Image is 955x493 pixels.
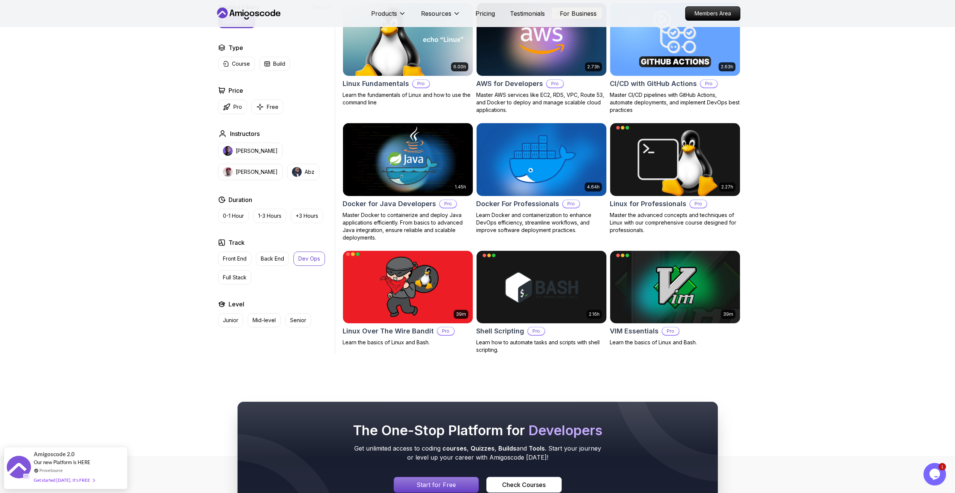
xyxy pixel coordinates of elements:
[253,209,286,223] button: 1-3 Hours
[476,326,524,336] h2: Shell Scripting
[477,123,606,196] img: Docker For Professionals card
[218,143,283,159] button: instructor img[PERSON_NAME]
[421,9,460,24] button: Resources
[343,3,473,106] a: Linux Fundamentals card6.00hLinux FundamentalsProLearn the fundamentals of Linux and how to use t...
[610,123,740,196] img: Linux for Professionals card
[610,3,740,114] a: CI/CD with GitHub Actions card2.63hNEWCI/CD with GitHub ActionsProMaster CI/CD pipelines with Git...
[218,313,243,327] button: Junior
[471,445,495,452] span: Quizzes
[528,422,602,439] span: Developers
[587,184,600,190] p: 4.64h
[7,456,31,480] img: provesource social proof notification image
[230,129,260,138] h2: Instructors
[476,199,559,209] h2: Docker For Professionals
[229,86,243,95] h2: Price
[223,274,247,281] p: Full Stack
[291,209,323,223] button: +3 Hours
[690,200,707,208] p: Pro
[476,3,607,114] a: AWS for Developers card2.73hJUST RELEASEDAWS for DevelopersProMaster AWS services like EC2, RDS, ...
[292,167,302,177] img: instructor img
[498,445,516,452] span: Builds
[475,9,495,18] a: Pricing
[610,211,740,234] p: Master the advanced concepts and techniques of Linux with our comprehensive course designed for p...
[721,64,733,70] p: 2.63h
[477,3,606,76] img: AWS for Developers card
[685,6,740,21] a: Members Area
[218,164,283,180] button: instructor img[PERSON_NAME]
[34,459,90,465] span: Our new Platform is HERE
[453,64,466,70] p: 6.00h
[343,339,473,346] p: Learn the basics of Linux and Bash.
[34,450,75,458] span: Amigoscode 2.0
[223,317,238,324] p: Junior
[343,123,473,241] a: Docker for Java Developers card1.45hDocker for Java DevelopersProMaster Docker to containerize an...
[34,476,95,484] div: Get started [DATE]. It's FREE
[258,212,281,220] p: 1-3 Hours
[236,168,278,176] p: [PERSON_NAME]
[223,167,233,177] img: instructor img
[232,60,250,68] p: Course
[261,255,284,262] p: Back End
[610,251,740,324] img: VIM Essentials card
[343,250,473,347] a: Linux Over The Wire Bandit card39mLinux Over The Wire BanditProLearn the basics of Linux and Bash.
[413,80,429,87] p: Pro
[352,444,604,462] p: Get unlimited access to coding , , and . Start your journey or level up your career with Amigosco...
[218,100,247,114] button: Pro
[251,100,283,114] button: Free
[223,255,247,262] p: Front End
[421,9,451,18] p: Resources
[476,91,607,114] p: Master AWS services like EC2, RDS, VPC, Route 53, and Docker to deploy and manage scalable cloud ...
[440,200,456,208] p: Pro
[610,3,740,76] img: CI/CD with GitHub Actions card
[218,270,251,285] button: Full Stack
[476,250,607,354] a: Shell Scripting card2.16hShell ScriptingProLearn how to automate tasks and scripts with shell scr...
[296,212,318,220] p: +3 Hours
[340,249,476,325] img: Linux Over The Wire Bandit card
[610,91,740,114] p: Master CI/CD pipelines with GitHub Actions, automate deployments, and implement DevOps best pract...
[686,7,740,20] p: Members Area
[476,211,607,234] p: Learn Docker and containerization to enhance DevOps efficiency, streamline workflows, and improve...
[442,445,467,452] span: courses
[610,326,659,336] h2: VIM Essentials
[287,164,319,180] button: instructor imgAbz
[371,9,406,24] button: Products
[290,317,306,324] p: Senior
[610,199,686,209] h2: Linux for Professionals
[510,9,545,18] p: Testimonials
[352,423,604,438] h2: The One-Stop Platform for
[721,184,733,190] p: 2.27h
[394,477,479,493] a: Signin page
[476,78,543,89] h2: AWS for Developers
[273,60,285,68] p: Build
[455,184,466,190] p: 1.45h
[456,311,466,317] p: 39m
[293,252,325,266] button: Dev Ops
[476,339,607,354] p: Learn how to automate tasks and scripts with shell scripting.
[343,211,473,241] p: Master Docker to containerize and deploy Java applications efficiently. From basics to advanced J...
[486,477,561,493] button: Check Courses
[218,57,255,71] button: Course
[229,195,252,204] h2: Duration
[528,327,544,335] p: Pro
[560,9,597,18] a: For Business
[477,251,606,324] img: Shell Scripting card
[39,467,63,473] a: ProveSource
[723,311,733,317] p: 39m
[486,477,561,493] a: Courses page
[253,317,276,324] p: Mid-level
[662,327,679,335] p: Pro
[923,463,947,485] iframe: chat widget
[229,238,245,247] h2: Track
[610,78,697,89] h2: CI/CD with GitHub Actions
[529,445,545,452] span: Tools
[259,57,290,71] button: Build
[343,326,434,336] h2: Linux Over The Wire Bandit
[610,123,740,234] a: Linux for Professionals card2.27hLinux for ProfessionalsProMaster the advanced concepts and techn...
[285,313,311,327] button: Senior
[233,103,242,111] p: Pro
[371,9,397,18] p: Products
[438,327,454,335] p: Pro
[701,80,717,87] p: Pro
[223,146,233,156] img: instructor img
